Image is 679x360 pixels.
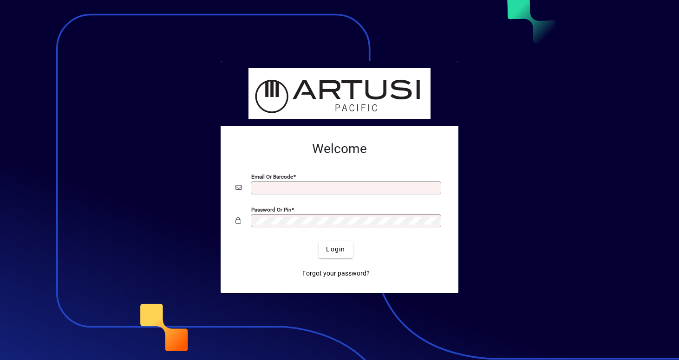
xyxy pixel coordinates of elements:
[235,141,444,157] h2: Welcome
[302,269,370,278] span: Forgot your password?
[251,206,291,212] mat-label: Password or Pin
[326,244,345,254] span: Login
[299,265,373,282] a: Forgot your password?
[251,173,293,180] mat-label: Email or Barcode
[319,241,353,258] button: Login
